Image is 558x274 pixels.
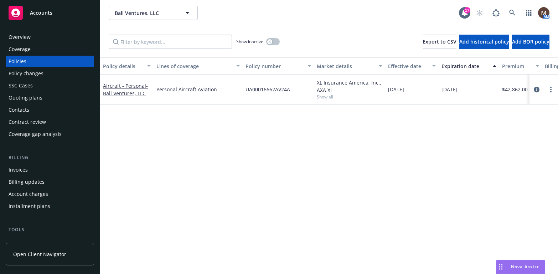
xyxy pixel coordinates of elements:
[388,62,428,70] div: Effective date
[512,35,549,49] button: Add BOR policy
[472,6,487,20] a: Start snowing
[441,86,458,93] span: [DATE]
[439,57,499,75] button: Expiration date
[9,68,43,79] div: Policy changes
[388,86,404,93] span: [DATE]
[6,92,94,103] a: Quoting plans
[496,260,545,274] button: Nova Assist
[314,57,385,75] button: Market details
[9,201,50,212] div: Installment plans
[6,128,94,140] a: Coverage gap analysis
[246,62,303,70] div: Policy number
[6,116,94,128] a: Contract review
[441,62,489,70] div: Expiration date
[9,164,28,176] div: Invoices
[6,68,94,79] a: Policy changes
[103,82,148,97] a: Aircraft - Personal
[6,226,94,233] div: Tools
[502,62,531,70] div: Premium
[6,176,94,188] a: Billing updates
[156,86,240,93] a: Personal Aircraft Aviation
[502,86,528,93] span: $42,862.00
[9,176,45,188] div: Billing updates
[317,62,374,70] div: Market details
[246,86,290,93] span: UA00016662AV24A
[522,6,536,20] a: Switch app
[115,9,176,17] span: Ball Ventures, LLC
[464,7,470,14] div: 17
[6,164,94,176] a: Invoices
[505,6,520,20] a: Search
[9,236,39,248] div: Manage files
[103,82,148,97] span: - Ball Ventures, LLC
[423,35,456,49] button: Export to CSV
[489,6,503,20] a: Report a Bug
[499,57,542,75] button: Premium
[512,38,549,45] span: Add BOR policy
[6,104,94,116] a: Contacts
[511,264,539,270] span: Nova Assist
[30,10,52,16] span: Accounts
[243,57,314,75] button: Policy number
[317,94,382,100] span: Show all
[9,56,26,67] div: Policies
[9,92,42,103] div: Quoting plans
[6,201,94,212] a: Installment plans
[6,44,94,55] a: Coverage
[547,85,555,94] a: more
[154,57,243,75] button: Lines of coverage
[459,38,509,45] span: Add historical policy
[317,79,382,94] div: XL Insurance America, Inc., AXA XL
[6,154,94,161] div: Billing
[459,35,509,49] button: Add historical policy
[9,116,46,128] div: Contract review
[156,62,232,70] div: Lines of coverage
[6,3,94,23] a: Accounts
[9,128,62,140] div: Coverage gap analysis
[532,85,541,94] a: circleInformation
[6,56,94,67] a: Policies
[9,188,48,200] div: Account charges
[6,31,94,43] a: Overview
[496,260,505,274] div: Drag to move
[9,31,31,43] div: Overview
[9,80,33,91] div: SSC Cases
[236,39,263,45] span: Show inactive
[100,57,154,75] button: Policy details
[423,38,456,45] span: Export to CSV
[538,7,549,19] img: photo
[9,44,31,55] div: Coverage
[109,6,198,20] button: Ball Ventures, LLC
[6,188,94,200] a: Account charges
[13,250,66,258] span: Open Client Navigator
[9,104,29,116] div: Contacts
[109,35,232,49] input: Filter by keyword...
[103,62,143,70] div: Policy details
[385,57,439,75] button: Effective date
[6,80,94,91] a: SSC Cases
[6,236,94,248] a: Manage files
